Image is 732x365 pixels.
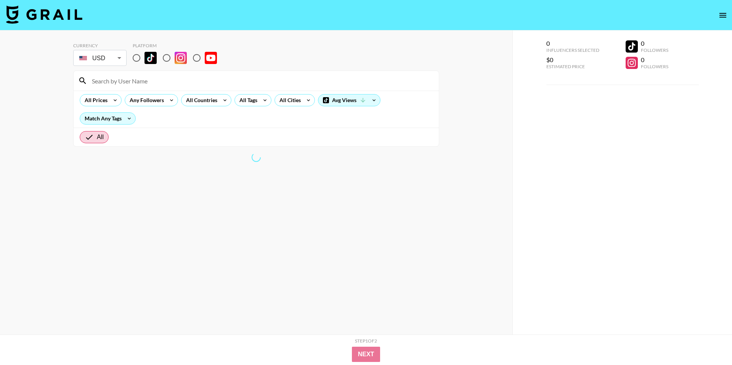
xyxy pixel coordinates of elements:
button: open drawer [715,8,730,23]
div: 0 [546,40,599,47]
div: All Tags [235,94,259,106]
input: Search by User Name [87,75,434,87]
div: $0 [546,56,599,64]
div: Estimated Price [546,64,599,69]
img: TikTok [144,52,157,64]
span: Refreshing lists, bookers, clients, countries, tags, cities, talent, talent... [250,151,263,164]
div: Avg Views [318,94,380,106]
span: All [97,133,104,142]
div: Step 1 of 2 [355,338,377,344]
div: USD [75,51,125,65]
div: 0 [641,56,668,64]
div: Platform [133,43,223,48]
div: All Prices [80,94,109,106]
div: All Countries [181,94,219,106]
div: Any Followers [125,94,165,106]
div: Currency [73,43,127,48]
img: Grail Talent [6,5,82,24]
img: Instagram [175,52,187,64]
div: Followers [641,47,668,53]
div: Match Any Tags [80,113,135,124]
button: Next [352,347,380,362]
img: YouTube [205,52,217,64]
div: Followers [641,64,668,69]
div: Influencers Selected [546,47,599,53]
div: 0 [641,40,668,47]
div: All Cities [275,94,302,106]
